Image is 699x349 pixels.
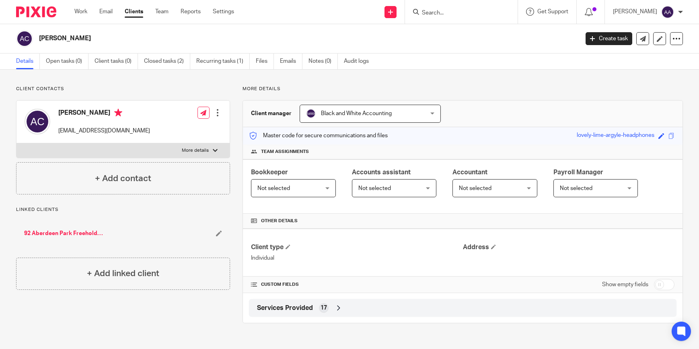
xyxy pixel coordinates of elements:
a: Reports [181,8,201,16]
a: Open tasks (0) [46,54,88,69]
a: Audit logs [344,54,375,69]
a: Create task [586,32,632,45]
span: Payroll Manager [553,169,603,176]
h2: [PERSON_NAME] [39,34,467,43]
span: Bookkeeper [251,169,288,176]
a: Closed tasks (2) [144,54,190,69]
img: svg%3E [25,109,50,134]
p: Master code for secure communications and files [249,132,388,140]
span: Services Provided [257,304,313,312]
span: Other details [261,218,298,224]
span: Black and White Accounting [321,111,392,116]
span: Not selected [459,186,491,191]
i: Primary [114,109,122,117]
a: Notes (0) [308,54,338,69]
h4: [PERSON_NAME] [58,109,150,119]
img: svg%3E [306,109,316,118]
h4: Address [463,243,674,252]
a: Work [74,8,87,16]
p: [EMAIL_ADDRESS][DOMAIN_NAME] [58,127,150,135]
span: 17 [321,304,327,312]
p: More details [182,147,209,154]
a: 92 Aberdeen Park Freehold Ltd [24,229,103,237]
h4: + Add linked client [87,267,159,280]
h3: Client manager [251,109,292,118]
h4: CUSTOM FIELDS [251,281,463,288]
span: Not selected [358,186,391,191]
input: Search [421,10,493,17]
a: Files [256,54,274,69]
h4: + Add contact [95,172,151,185]
span: Team assignments [261,149,309,155]
img: svg%3E [661,6,674,19]
p: Individual [251,254,463,262]
label: Show empty fields [602,281,648,289]
span: Accountant [452,169,487,176]
p: Linked clients [16,207,230,213]
a: Email [99,8,113,16]
img: svg%3E [16,30,33,47]
div: lovely-lime-argyle-headphones [577,131,654,140]
a: Details [16,54,40,69]
a: Settings [213,8,234,16]
p: Client contacts [16,86,230,92]
span: Not selected [560,186,592,191]
span: Get Support [537,9,568,14]
p: [PERSON_NAME] [613,8,657,16]
a: Emails [280,54,302,69]
img: Pixie [16,6,56,17]
a: Clients [125,8,143,16]
span: Accounts assistant [352,169,411,176]
h4: Client type [251,243,463,252]
a: Team [155,8,169,16]
a: Client tasks (0) [95,54,138,69]
a: Recurring tasks (1) [196,54,250,69]
p: More details [243,86,683,92]
span: Not selected [257,186,290,191]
